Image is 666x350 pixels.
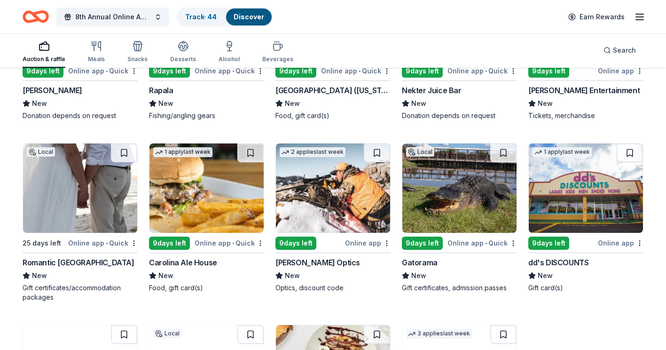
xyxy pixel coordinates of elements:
img: Image for Carolina Ale House [149,143,264,233]
span: New [538,98,553,109]
a: Discover [234,13,264,21]
a: Image for GatoramaLocal9days leftOnline app•QuickGatoramaNewGift certificates, admission passes [402,143,517,293]
span: Search [613,45,636,56]
button: Search [596,41,643,60]
span: New [32,98,47,109]
button: Alcohol [219,37,240,68]
button: Snacks [127,37,148,68]
div: Alcohol [219,56,240,63]
div: Donation depends on request [23,111,138,120]
div: 9 days left [275,237,316,250]
button: Beverages [262,37,293,68]
div: Online app Quick [447,65,517,77]
div: 1 apply last week [153,147,212,157]
div: Gift card(s) [528,283,643,293]
div: Carolina Ale House [149,257,217,268]
span: • [485,239,487,247]
div: Online app Quick [68,65,138,77]
span: New [285,98,300,109]
img: Image for Gatorama [402,143,517,233]
div: Online app [598,237,643,249]
div: Online app [598,65,643,77]
button: Meals [88,37,105,68]
span: • [485,67,487,75]
span: • [232,67,234,75]
div: Food, gift card(s) [275,111,391,120]
div: 9 days left [402,237,443,250]
span: New [158,98,173,109]
a: Image for Burris Optics2 applieslast week9days leftOnline app[PERSON_NAME] OpticsNewOptics, disco... [275,143,391,293]
img: Image for dd's DISCOUNTS [529,143,643,233]
span: 8th Annual Online Auction [75,11,150,23]
div: Gift certificates/accommodation packages [23,283,138,302]
div: 9 days left [149,237,190,250]
div: 9 days left [275,64,316,78]
div: Local [153,329,181,338]
a: Image for Carolina Ale House1 applylast week9days leftOnline app•QuickCarolina Ale HouseNewFood, ... [149,143,264,293]
div: Rapala [149,85,173,96]
div: [GEOGRAPHIC_DATA] ([US_STATE]) [275,85,391,96]
div: Fishing/angling gears [149,111,264,120]
div: Donation depends on request [402,111,517,120]
a: Home [23,6,49,28]
button: Desserts [170,37,196,68]
div: Online app Quick [195,237,264,249]
div: 9 days left [23,64,63,78]
div: Online app Quick [195,65,264,77]
div: 9 days left [528,237,569,250]
div: Snacks [127,56,148,63]
div: Local [406,147,434,157]
div: Romantic [GEOGRAPHIC_DATA] [23,257,134,268]
span: • [106,67,108,75]
div: Online app [345,237,391,249]
span: • [359,67,360,75]
div: Local [27,147,55,157]
span: New [411,98,426,109]
div: 9 days left [528,64,569,78]
a: Image for dd's DISCOUNTS1 applylast week9days leftOnline appdd's DISCOUNTSNewGift card(s) [528,143,643,293]
div: 1 apply last week [533,147,592,157]
button: Auction & raffle [23,37,65,68]
div: Optics, discount code [275,283,391,293]
div: 25 days left [23,238,61,249]
div: Online app Quick [68,237,138,249]
span: New [538,270,553,281]
div: Gatorama [402,257,438,268]
span: New [158,270,173,281]
div: 9 days left [402,64,443,78]
div: Online app Quick [447,237,517,249]
button: 8th Annual Online Auction [56,8,169,26]
div: 2 applies last week [280,147,345,157]
div: Gift certificates, admission passes [402,283,517,293]
div: Meals [88,56,105,63]
div: [PERSON_NAME] [23,85,82,96]
div: Auction & raffle [23,56,65,63]
a: Image for Romantic Honeymoon IslandLocal25 days leftOnline app•QuickRomantic [GEOGRAPHIC_DATA]New... [23,143,138,302]
span: New [411,270,426,281]
a: Earn Rewards [563,8,630,25]
button: Track· 44Discover [177,8,273,26]
div: Food, gift card(s) [149,283,264,293]
span: New [285,270,300,281]
div: dd's DISCOUNTS [528,257,588,268]
span: New [32,270,47,281]
div: 3 applies last week [406,329,472,339]
span: • [106,239,108,247]
img: Image for Burris Optics [276,143,390,233]
div: Online app Quick [321,65,391,77]
div: Beverages [262,56,293,63]
a: Track· 44 [185,13,217,21]
div: [PERSON_NAME] Optics [275,257,360,268]
div: 9 days left [149,64,190,78]
span: • [232,239,234,247]
div: Tickets, merchandise [528,111,643,120]
div: Desserts [170,56,196,63]
img: Image for Romantic Honeymoon Island [23,143,137,233]
div: Nekter Juice Bar [402,85,462,96]
div: [PERSON_NAME] Entertainment [528,85,640,96]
